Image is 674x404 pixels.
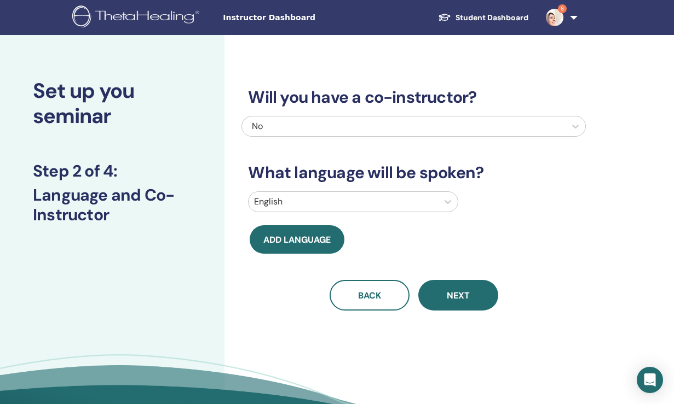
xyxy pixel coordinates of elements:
[438,13,451,22] img: graduation-cap-white.svg
[241,163,586,183] h3: What language will be spoken?
[546,9,563,26] img: default.png
[223,12,387,24] span: Instructor Dashboard
[418,280,498,311] button: Next
[72,5,203,30] img: logo.png
[447,290,470,301] span: Next
[330,280,410,311] button: Back
[33,79,192,128] h2: Set up you seminar
[252,120,263,132] span: No
[33,185,192,225] h3: Language and Co-Instructor
[558,4,567,13] span: 8
[429,8,537,28] a: Student Dashboard
[263,234,331,245] span: Add language
[358,290,381,301] span: Back
[250,225,344,254] button: Add language
[33,161,192,181] h3: Step 2 of 4 :
[241,87,586,107] h3: Will you have a co-instructor?
[637,367,663,393] div: Open Intercom Messenger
